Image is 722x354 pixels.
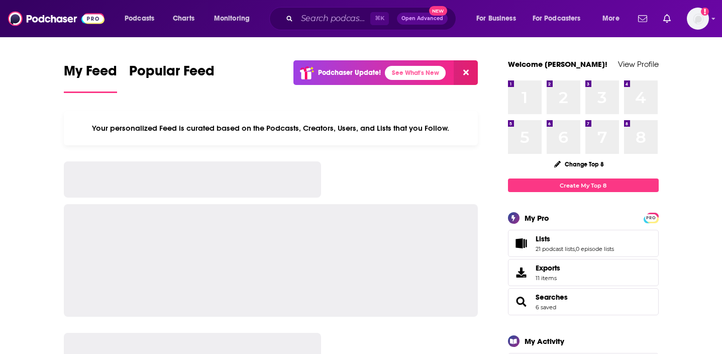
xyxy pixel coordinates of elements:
a: 0 episode lists [576,245,614,252]
div: Your personalized Feed is curated based on the Podcasts, Creators, Users, and Lists that you Follow. [64,111,478,145]
a: Searches [536,293,568,302]
button: open menu [526,11,595,27]
a: Show notifications dropdown [659,10,675,27]
a: 6 saved [536,304,556,311]
span: Lists [508,230,659,257]
a: Show notifications dropdown [634,10,651,27]
span: For Business [476,12,516,26]
img: Podchaser - Follow, Share and Rate Podcasts [8,9,105,28]
span: New [429,6,447,16]
a: View Profile [618,59,659,69]
button: open menu [595,11,632,27]
span: Exports [536,263,560,273]
a: Lists [511,236,532,250]
span: Lists [536,234,550,243]
a: Popular Feed [129,62,215,93]
svg: Add a profile image [701,8,709,16]
span: 11 items [536,275,560,282]
span: ⌘ K [370,12,389,25]
a: Charts [166,11,200,27]
span: Popular Feed [129,62,215,85]
button: open menu [207,11,263,27]
button: Open AdvancedNew [397,13,448,25]
a: Exports [508,259,659,286]
a: Lists [536,234,614,243]
p: Podchaser Update! [318,68,381,77]
span: For Podcasters [533,12,581,26]
a: Searches [511,295,532,309]
input: Search podcasts, credits, & more... [297,11,370,27]
button: open menu [469,11,529,27]
button: open menu [118,11,167,27]
a: 21 podcast lists [536,245,575,252]
a: Create My Top 8 [508,179,659,192]
button: Change Top 8 [548,158,610,170]
span: Monitoring [214,12,250,26]
div: My Pro [525,213,549,223]
span: More [602,12,620,26]
span: Searches [508,288,659,315]
a: My Feed [64,62,117,93]
span: PRO [645,214,657,222]
div: Search podcasts, credits, & more... [279,7,466,30]
button: Show profile menu [687,8,709,30]
span: Open Advanced [401,16,443,21]
span: Logged in as megcassidy [687,8,709,30]
a: Welcome [PERSON_NAME]! [508,59,607,69]
span: Exports [511,265,532,280]
div: My Activity [525,336,564,346]
img: User Profile [687,8,709,30]
a: PRO [645,214,657,221]
span: , [575,245,576,252]
span: Podcasts [125,12,154,26]
span: My Feed [64,62,117,85]
span: Charts [173,12,194,26]
a: See What's New [385,66,446,80]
